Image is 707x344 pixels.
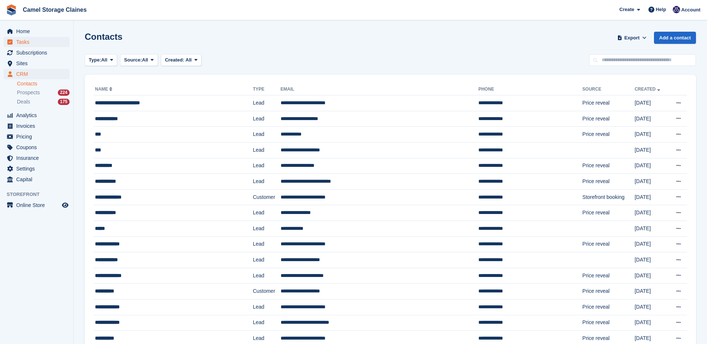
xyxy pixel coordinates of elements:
[4,200,70,210] a: menu
[478,84,582,95] th: Phone
[634,174,668,190] td: [DATE]
[16,142,60,152] span: Coupons
[583,174,635,190] td: Price reveal
[58,99,70,105] div: 175
[253,284,281,299] td: Customer
[634,111,668,127] td: [DATE]
[634,87,661,92] a: Created
[616,32,648,44] button: Export
[4,164,70,174] a: menu
[583,315,635,331] td: Price reveal
[253,252,281,268] td: Lead
[16,200,60,210] span: Online Store
[4,142,70,152] a: menu
[7,191,73,198] span: Storefront
[16,37,60,47] span: Tasks
[4,58,70,69] a: menu
[281,84,478,95] th: Email
[161,54,201,66] button: Created: All
[120,54,158,66] button: Source: All
[85,54,117,66] button: Type: All
[16,121,60,131] span: Invoices
[253,205,281,221] td: Lead
[101,56,108,64] span: All
[634,127,668,143] td: [DATE]
[583,158,635,174] td: Price reveal
[634,205,668,221] td: [DATE]
[634,142,668,158] td: [DATE]
[634,252,668,268] td: [DATE]
[165,57,184,63] span: Created:
[634,189,668,205] td: [DATE]
[634,299,668,315] td: [DATE]
[95,87,114,92] a: Name
[16,69,60,79] span: CRM
[583,299,635,315] td: Price reveal
[253,84,281,95] th: Type
[16,26,60,36] span: Home
[16,153,60,163] span: Insurance
[253,127,281,143] td: Lead
[634,158,668,174] td: [DATE]
[583,236,635,252] td: Price reveal
[4,121,70,131] a: menu
[142,56,148,64] span: All
[681,6,700,14] span: Account
[634,268,668,284] td: [DATE]
[85,32,123,42] h1: Contacts
[583,189,635,205] td: Storefront booking
[253,174,281,190] td: Lead
[634,221,668,236] td: [DATE]
[4,110,70,120] a: menu
[253,221,281,236] td: Lead
[17,80,70,87] a: Contacts
[186,57,192,63] span: All
[17,89,70,96] a: Prospects 224
[656,6,666,13] span: Help
[253,95,281,111] td: Lead
[4,26,70,36] a: menu
[16,110,60,120] span: Analytics
[16,164,60,174] span: Settings
[16,58,60,69] span: Sites
[634,315,668,331] td: [DATE]
[654,32,696,44] a: Add a contact
[583,284,635,299] td: Price reveal
[253,142,281,158] td: Lead
[61,201,70,210] a: Preview store
[583,127,635,143] td: Price reveal
[253,189,281,205] td: Customer
[58,89,70,96] div: 224
[253,111,281,127] td: Lead
[4,69,70,79] a: menu
[634,236,668,252] td: [DATE]
[253,299,281,315] td: Lead
[16,131,60,142] span: Pricing
[16,174,60,185] span: Capital
[4,48,70,58] a: menu
[253,268,281,284] td: Lead
[17,89,40,96] span: Prospects
[6,4,17,15] img: stora-icon-8386f47178a22dfd0bd8f6a31ec36ba5ce8667c1dd55bd0f319d3a0aa187defe.svg
[20,4,89,16] a: Camel Storage Claines
[253,236,281,252] td: Lead
[4,37,70,47] a: menu
[17,98,30,105] span: Deals
[583,95,635,111] td: Price reveal
[583,268,635,284] td: Price reveal
[89,56,101,64] span: Type:
[673,6,680,13] img: Rod
[4,131,70,142] a: menu
[583,205,635,221] td: Price reveal
[583,84,635,95] th: Source
[17,98,70,106] a: Deals 175
[4,174,70,185] a: menu
[619,6,634,13] span: Create
[124,56,142,64] span: Source:
[634,95,668,111] td: [DATE]
[253,158,281,174] td: Lead
[634,284,668,299] td: [DATE]
[253,315,281,331] td: Lead
[625,34,640,42] span: Export
[583,111,635,127] td: Price reveal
